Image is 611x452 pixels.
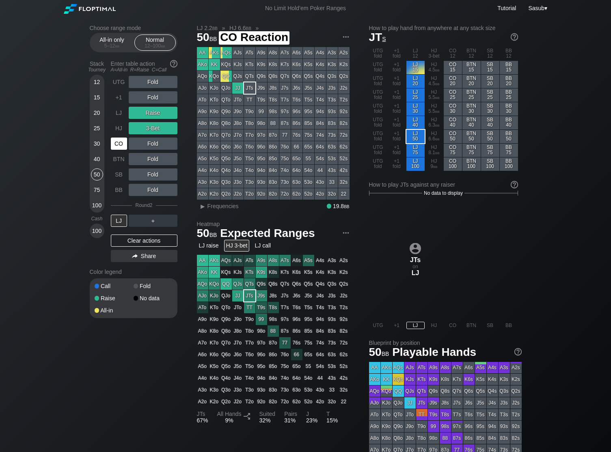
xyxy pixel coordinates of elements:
span: bb [209,34,217,43]
div: 98o [256,118,267,129]
div: 15 [91,91,103,103]
span: bb [435,81,440,86]
div: K7s [279,59,291,70]
div: 100 [91,199,103,211]
div: CO [111,138,127,150]
div: HJ 6.6 [425,130,443,143]
div: A6o [197,141,208,153]
div: LJ 25 [406,88,425,102]
div: BB 40 [500,116,518,129]
div: A3o [197,176,208,188]
div: AJo [197,82,208,94]
div: HJ 4.5 [425,61,443,74]
div: CO 25 [444,88,462,102]
div: BB 75 [500,144,518,157]
div: K2s [338,59,350,70]
div: 43o [315,176,326,188]
div: BTN 100 [462,157,481,171]
div: Fold [129,91,177,103]
div: QQ [220,71,232,82]
div: LJ 50 [406,130,425,143]
div: All-in only [93,35,131,50]
div: Call [95,283,134,289]
div: K4o [209,165,220,176]
div: AQo [197,71,208,82]
div: JTs [244,82,255,94]
div: T3s [326,94,338,105]
div: A=All-in R=Raise C=Call [111,67,177,73]
div: Q9o [220,106,232,117]
div: 77 [279,129,291,141]
div: 94s [315,106,326,117]
div: 86s [291,118,302,129]
div: Normal [136,35,174,50]
div: J7o [232,129,244,141]
div: T4o [244,165,255,176]
div: JJ [232,82,244,94]
span: » [251,25,263,31]
div: KTo [209,94,220,105]
div: J8o [232,118,244,129]
div: KJs [232,59,244,70]
div: +1 fold [388,102,406,116]
img: help.32db89a4.svg [510,32,519,41]
div: 5 – 12 [95,43,129,49]
div: LJ 40 [406,116,425,129]
div: 94o [256,165,267,176]
div: CO 40 [444,116,462,129]
div: 84o [268,165,279,176]
div: CO 20 [444,75,462,88]
div: K8o [209,118,220,129]
div: UTG fold [369,61,387,74]
div: K3s [326,59,338,70]
div: 52s [338,153,350,164]
div: QTs [244,71,255,82]
div: T7o [244,129,255,141]
div: +1 fold [388,130,406,143]
div: T6s [291,94,302,105]
img: Floptimal logo [64,4,116,14]
div: UTG fold [369,116,387,129]
div: LJ 100 [406,157,425,171]
div: UTG [111,76,127,88]
div: T2s [338,94,350,105]
div: A8o [197,118,208,129]
div: 96o [256,141,267,153]
div: UTG fold [369,144,387,157]
div: BTN 12 [462,47,481,60]
div: HJ [111,122,127,134]
div: Fold [129,76,177,88]
span: » [218,25,229,31]
div: 30 [91,138,103,150]
div: AKo [197,59,208,70]
div: +1 fold [388,61,406,74]
div: 72s [338,129,350,141]
div: JTo [232,94,244,105]
div: Fold [129,138,177,150]
div: 88 [268,118,279,129]
div: HJ 6.3 [425,116,443,129]
div: QJs [232,71,244,82]
div: BB 15 [500,61,518,74]
div: J4s [315,82,326,94]
div: +1 fold [388,75,406,88]
div: HJ 9 [425,157,443,171]
div: Fold [129,168,177,181]
div: Q7s [279,71,291,82]
div: A2s [338,47,350,58]
div: LJ 75 [406,144,425,157]
img: icon-avatar.b40e07d9.svg [410,243,421,254]
span: CO Reaction [219,31,289,45]
div: All-in [95,308,134,313]
div: ▾ [526,4,548,13]
div: Fold [129,153,177,165]
div: T8o [244,118,255,129]
div: KJo [209,82,220,94]
div: SB 20 [481,75,499,88]
div: 50 [91,168,103,181]
div: K7o [209,129,220,141]
div: LJ [111,107,127,119]
span: bb [435,136,440,142]
div: SB 75 [481,144,499,157]
span: bb [433,164,438,169]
